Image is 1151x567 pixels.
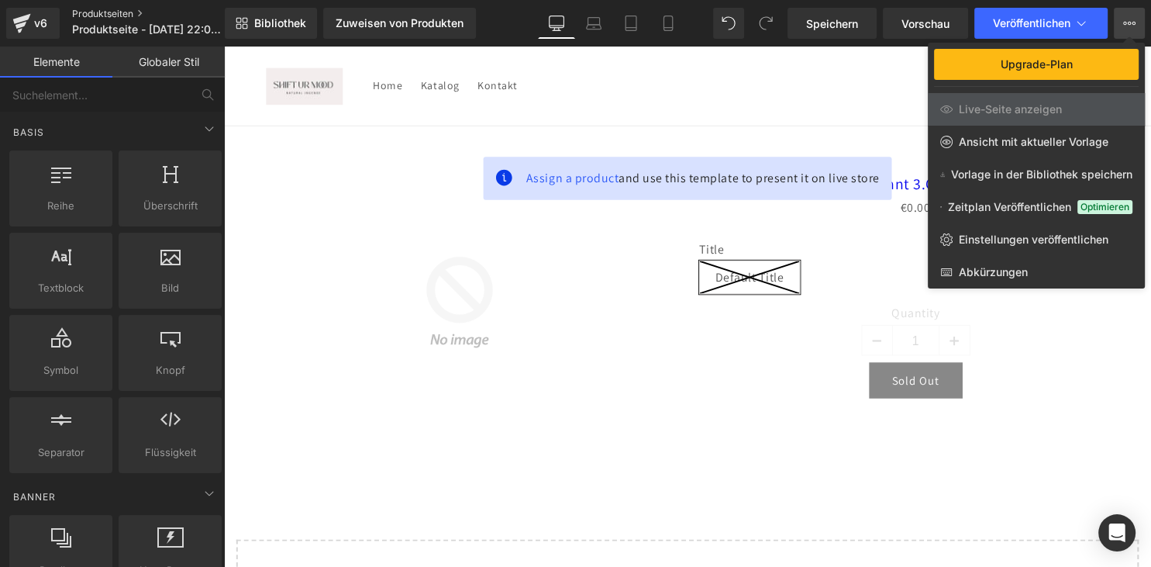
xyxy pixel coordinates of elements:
span: Bibliothek [254,16,306,30]
div: Zuweisen von Produkten [336,17,464,29]
a: Produktseiten [72,8,250,20]
span: Live-Seite anzeigen [959,102,1062,116]
span: Kontakt [257,33,297,47]
button: Rückgängig machen [713,8,744,39]
a: Tablette [612,8,650,39]
span: Produktseite - [DATE] 22:01:34 [72,23,221,36]
span: Ansicht mit aktueller Vorlage [959,135,1108,149]
a: Katalog [190,23,247,56]
span: Zeitplan Veröffentlichen [948,200,1071,214]
label: Title [481,198,918,216]
span: Einstellungen veröffentlichen [959,233,1108,247]
span: Veröffentlichen [993,17,1070,29]
a: Home [142,23,190,56]
span: Textblock [14,280,108,296]
a: Mobil [650,8,687,39]
span: Home [151,33,181,47]
span: Reihe [14,198,108,214]
button: Upgrade-PlanLive-Seite anzeigenAnsicht mit aktueller VorlageVorlage in der Bibliothek speichernZe... [1114,8,1145,39]
span: Banner [12,489,57,504]
a: Unbenannt 3.Okt._03:17 [615,130,783,148]
span: Basis [12,125,46,140]
span: Abkürzungen [959,265,1028,279]
span: Separator [14,444,108,461]
span: Optimieren [1077,200,1132,214]
span: Symbol [14,362,108,379]
span: Überschrift [123,198,217,214]
span: Speichern [806,16,858,32]
a: ShiftUrMood [37,16,126,64]
span: Flüssigkeit [123,444,217,461]
button: Sold Out [653,320,747,356]
a: Neue Bibliothek [225,8,317,39]
button: Veröffentlichen [974,8,1108,39]
a: Vorschau [883,8,968,39]
a: Kontakt [247,23,306,56]
a: Laptop [575,8,612,39]
span: €0.00 [684,152,715,175]
button: Redo (englisch) [750,8,781,39]
span: Assign a product [305,125,399,141]
span: Upgrade-Plan [1001,58,1073,71]
span: Knopf [123,362,217,379]
span: Katalog [199,33,238,47]
div: Intercom Messenger öffnen [1098,514,1135,551]
span: Vorlage in der Bibliothek speichern [951,168,1132,182]
img: ShiftUrMood [43,22,120,59]
div: v6 [31,13,50,33]
span: Vorschau [901,16,949,32]
a: Desktop [538,8,575,39]
a: v6 [6,8,60,39]
label: Quantity [481,262,918,281]
summary: Suchen [796,23,830,57]
span: Bild [123,280,217,296]
a: Globaler Stil [112,47,225,78]
img: Unbenannt 3.Okt._03:17 [107,127,370,390]
span: and use this template to present it on live store [305,124,663,143]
